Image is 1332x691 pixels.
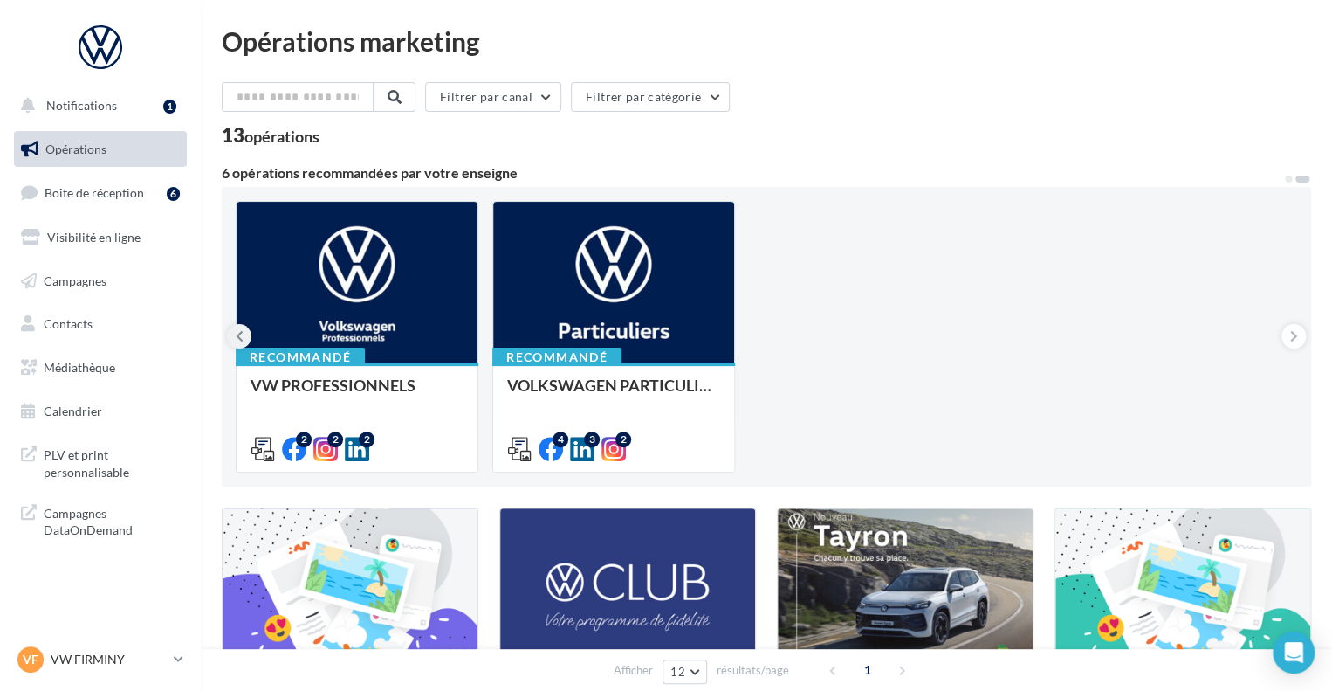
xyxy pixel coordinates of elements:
[45,142,106,156] span: Opérations
[10,174,190,211] a: Boîte de réception6
[222,166,1283,180] div: 6 opérations recommandées par votre enseigne
[44,501,180,539] span: Campagnes DataOnDemand
[251,377,463,411] div: VW PROFESSIONNELS
[46,98,117,113] span: Notifications
[1273,632,1315,674] div: Open Intercom Messenger
[44,360,115,375] span: Médiathèque
[10,494,190,546] a: Campagnes DataOnDemand
[10,349,190,386] a: Médiathèque
[717,662,789,679] span: résultats/page
[10,131,190,168] a: Opérations
[47,230,141,245] span: Visibilité en ligne
[44,316,93,331] span: Contacts
[584,432,600,447] div: 3
[44,273,106,287] span: Campagnes
[571,82,730,112] button: Filtrer par catégorie
[10,436,190,487] a: PLV et print personnalisable
[663,660,707,684] button: 12
[44,443,180,480] span: PLV et print personnalisable
[163,100,176,114] div: 1
[854,656,882,684] span: 1
[14,643,187,676] a: VF VW FIRMINY
[51,651,167,668] p: VW FIRMINY
[222,126,319,145] div: 13
[615,432,631,447] div: 2
[23,651,38,668] span: VF
[614,662,653,679] span: Afficher
[553,432,568,447] div: 4
[10,393,190,430] a: Calendrier
[10,263,190,300] a: Campagnes
[44,404,102,418] span: Calendrier
[10,306,190,342] a: Contacts
[244,128,319,144] div: opérations
[296,432,312,447] div: 2
[10,219,190,256] a: Visibilité en ligne
[236,348,365,367] div: Recommandé
[45,185,144,200] span: Boîte de réception
[670,665,685,679] span: 12
[507,377,720,411] div: VOLKSWAGEN PARTICULIER
[425,82,561,112] button: Filtrer par canal
[10,87,183,124] button: Notifications 1
[359,432,374,447] div: 2
[327,432,343,447] div: 2
[492,348,621,367] div: Recommandé
[167,187,180,201] div: 6
[222,28,1311,54] div: Opérations marketing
